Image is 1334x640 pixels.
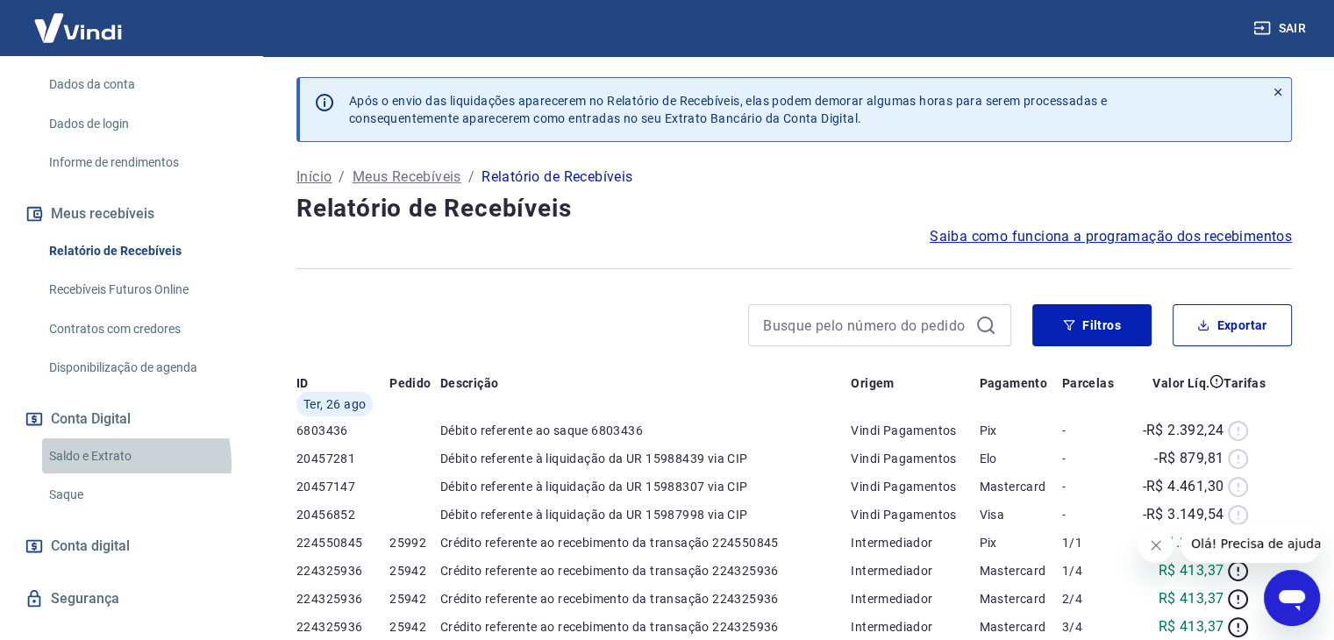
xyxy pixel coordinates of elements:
[979,618,1061,636] p: Mastercard
[389,534,440,551] p: 25992
[979,562,1061,580] p: Mastercard
[42,350,241,386] a: Disponibilização de agenda
[21,527,241,565] a: Conta digital
[296,422,389,439] p: 6803436
[42,67,241,103] a: Dados da conta
[389,562,440,580] p: 25942
[296,191,1292,226] h4: Relatório de Recebíveis
[851,590,979,608] p: Intermediador
[851,450,979,467] p: Vindi Pagamentos
[979,422,1061,439] p: Pix
[21,1,135,54] img: Vindi
[389,590,440,608] p: 25942
[482,167,632,188] p: Relatório de Recebíveis
[979,534,1061,551] p: Pix
[1062,618,1125,636] p: 3/4
[1223,374,1266,392] p: Tarifas
[1154,448,1223,469] p: -R$ 879,81
[1062,506,1125,523] p: -
[440,478,852,495] p: Débito referente à liquidação da UR 15988307 via CIP
[1142,504,1223,525] p: -R$ 3.149,54
[339,167,345,188] p: /
[21,195,241,233] button: Meus recebíveis
[389,374,431,392] p: Pedido
[979,450,1061,467] p: Elo
[440,450,852,467] p: Débito referente à liquidação da UR 15988439 via CIP
[1062,422,1125,439] p: -
[296,450,389,467] p: 20457281
[440,534,852,551] p: Crédito referente ao recebimento da transação 224550845
[303,395,366,413] span: Ter, 26 ago
[979,590,1061,608] p: Mastercard
[296,590,389,608] p: 224325936
[42,477,241,513] a: Saque
[440,562,852,580] p: Crédito referente ao recebimento da transação 224325936
[1159,616,1224,637] p: R$ 413,37
[1062,450,1125,467] p: -
[1062,478,1125,495] p: -
[440,590,852,608] p: Crédito referente ao recebimento da transação 224325936
[1181,524,1320,563] iframe: Mensagem da empresa
[296,618,389,636] p: 224325936
[979,478,1061,495] p: Mastercard
[851,534,979,551] p: Intermediador
[1142,420,1223,441] p: -R$ 2.392,24
[930,226,1292,247] a: Saiba como funciona a programação dos recebimentos
[42,145,241,181] a: Informe de rendimentos
[763,312,968,338] input: Busque pelo número do pedido
[296,167,332,188] a: Início
[389,618,440,636] p: 25942
[440,506,852,523] p: Débito referente à liquidação da UR 15987998 via CIP
[42,272,241,308] a: Recebíveis Futuros Online
[296,506,389,523] p: 20456852
[979,506,1061,523] p: Visa
[296,478,389,495] p: 20457147
[1250,12,1313,45] button: Sair
[51,534,130,558] span: Conta digital
[296,374,309,392] p: ID
[42,233,241,269] a: Relatório de Recebíveis
[353,167,461,188] a: Meus Recebíveis
[851,374,894,392] p: Origem
[296,562,389,580] p: 224325936
[979,374,1047,392] p: Pagamento
[42,311,241,347] a: Contratos com credores
[440,618,852,636] p: Crédito referente ao recebimento da transação 224325936
[1138,528,1173,563] iframe: Fechar mensagem
[851,618,979,636] p: Intermediador
[42,106,241,142] a: Dados de login
[1062,534,1125,551] p: 1/1
[296,534,389,551] p: 224550845
[21,580,241,618] a: Segurança
[440,374,499,392] p: Descrição
[1142,476,1223,497] p: -R$ 4.461,30
[11,12,147,26] span: Olá! Precisa de ajuda?
[1159,588,1224,609] p: R$ 413,37
[1062,374,1114,392] p: Parcelas
[21,400,241,438] button: Conta Digital
[1152,374,1209,392] p: Valor Líq.
[349,92,1107,127] p: Após o envio das liquidações aparecerem no Relatório de Recebíveis, elas podem demorar algumas ho...
[1173,304,1292,346] button: Exportar
[1062,590,1125,608] p: 2/4
[1062,562,1125,580] p: 1/4
[851,478,979,495] p: Vindi Pagamentos
[1159,560,1224,581] p: R$ 413,37
[42,438,241,474] a: Saldo e Extrato
[440,422,852,439] p: Débito referente ao saque 6803436
[851,562,979,580] p: Intermediador
[468,167,474,188] p: /
[851,422,979,439] p: Vindi Pagamentos
[851,506,979,523] p: Vindi Pagamentos
[1264,570,1320,626] iframe: Botão para abrir a janela de mensagens
[1032,304,1152,346] button: Filtros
